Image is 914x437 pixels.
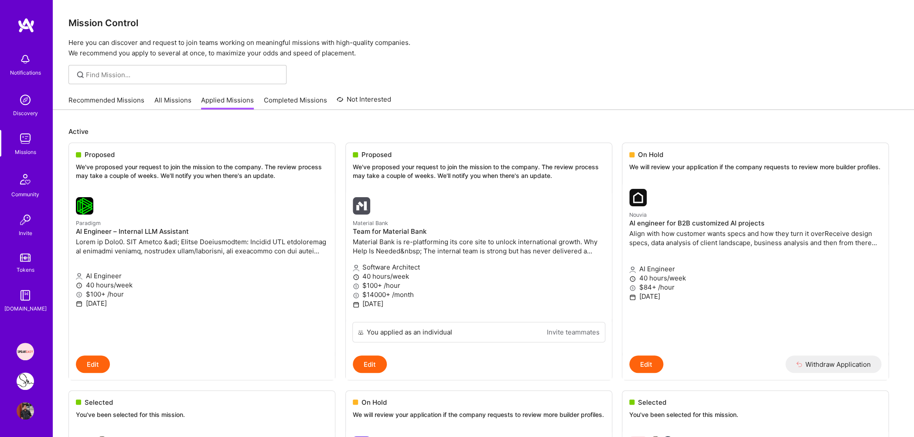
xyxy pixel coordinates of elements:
[353,163,605,180] p: We've proposed your request to join the mission to the company. The review process may take a cou...
[76,300,82,307] i: icon Calendar
[353,355,387,373] button: Edit
[353,301,359,308] i: icon Calendar
[76,291,82,298] i: icon MoneyGray
[68,127,898,136] p: Active
[367,328,452,337] div: You applied as an individual
[362,398,387,407] span: On Hold
[10,68,41,77] div: Notifications
[14,372,36,390] a: Backend Engineer for Sports Photography Workflow Platform
[76,228,328,236] h4: AI Engineer – Internal LLM Assistant
[154,96,191,110] a: All Missions
[17,265,34,274] div: Tokens
[629,276,636,282] i: icon Clock
[353,410,605,419] p: We will review your application if the company requests to review more builder profiles.
[629,273,881,283] p: 40 hours/week
[76,290,328,299] p: $100+ /hour
[17,343,34,360] img: Speakeasy: Software Engineer to help Customers write custom functions
[629,229,881,247] p: Align with how customer wants specs and how they turn it overReceive design specs, data analysis ...
[14,343,36,360] a: Speakeasy: Software Engineer to help Customers write custom functions
[11,190,39,199] div: Community
[17,402,34,420] img: User Avatar
[17,372,34,390] img: Backend Engineer for Sports Photography Workflow Platform
[68,96,144,110] a: Recommended Missions
[353,237,605,256] p: Material Bank is re-platforming its core site to unlock international growth. Why Help Is Needed&...
[353,283,359,290] i: icon MoneyGray
[629,285,636,291] i: icon MoneyGray
[68,17,898,28] h3: Mission Control
[17,51,34,68] img: bell
[353,265,359,271] i: icon Applicant
[353,220,388,226] small: Material Bank
[75,70,85,80] i: icon SearchGrey
[353,272,605,281] p: 40 hours/week
[76,280,328,290] p: 40 hours/week
[76,299,328,308] p: [DATE]
[629,266,636,273] i: icon Applicant
[76,220,101,226] small: Paradigm
[76,273,82,280] i: icon Applicant
[353,197,370,215] img: Material Bank company logo
[629,264,881,273] p: AI Engineer
[76,197,93,215] img: Paradigm company logo
[76,355,110,373] button: Edit
[547,328,600,337] a: Invite teammates
[629,283,881,292] p: $84+ /hour
[346,190,612,322] a: Material Bank company logoMaterial BankTeam for Material BankMaterial Bank is re-platforming its ...
[14,402,36,420] a: User Avatar
[13,109,38,118] div: Discovery
[362,150,392,159] span: Proposed
[85,150,115,159] span: Proposed
[353,228,605,236] h4: Team for Material Bank
[629,212,647,218] small: Nouvia
[785,355,882,373] button: Withdraw Application
[17,130,34,147] img: teamwork
[76,271,328,280] p: AI Engineer
[353,290,605,299] p: $14000+ /month
[76,237,328,256] p: Lorem ip Dolo0. SIT Ametco &adi; Elitse Doeiusmodtem: Incidid UTL etdoloremag al enimadmi veniamq...
[629,189,647,206] img: Nouvia company logo
[69,190,335,355] a: Paradigm company logoParadigmAI Engineer – Internal LLM AssistantLorem ip Dolo0. SIT Ametco &adi;...
[353,292,359,299] i: icon MoneyGray
[15,169,36,190] img: Community
[353,263,605,272] p: Software Architect
[17,287,34,304] img: guide book
[20,253,31,262] img: tokens
[629,355,663,373] button: Edit
[19,229,32,238] div: Invite
[15,147,36,157] div: Missions
[4,304,47,313] div: [DOMAIN_NAME]
[622,182,888,356] a: Nouvia company logoNouviaAI engineer for B2B customized AI projectsAlign with how customer wants ...
[353,281,605,290] p: $100+ /hour
[638,150,663,159] span: On Hold
[201,96,254,110] a: Applied Missions
[17,91,34,109] img: discovery
[629,163,881,171] p: We will review your application if the company requests to review more builder profiles.
[353,299,605,308] p: [DATE]
[629,294,636,300] i: icon Calendar
[76,163,328,180] p: We've proposed your request to join the mission to the company. The review process may take a cou...
[353,274,359,280] i: icon Clock
[264,96,327,110] a: Completed Missions
[17,211,34,229] img: Invite
[629,292,881,301] p: [DATE]
[68,38,898,58] p: Here you can discover and request to join teams working on meaningful missions with high-quality ...
[86,70,280,79] input: Find Mission...
[337,94,391,110] a: Not Interested
[76,282,82,289] i: icon Clock
[17,17,35,33] img: logo
[629,219,881,227] h4: AI engineer for B2B customized AI projects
